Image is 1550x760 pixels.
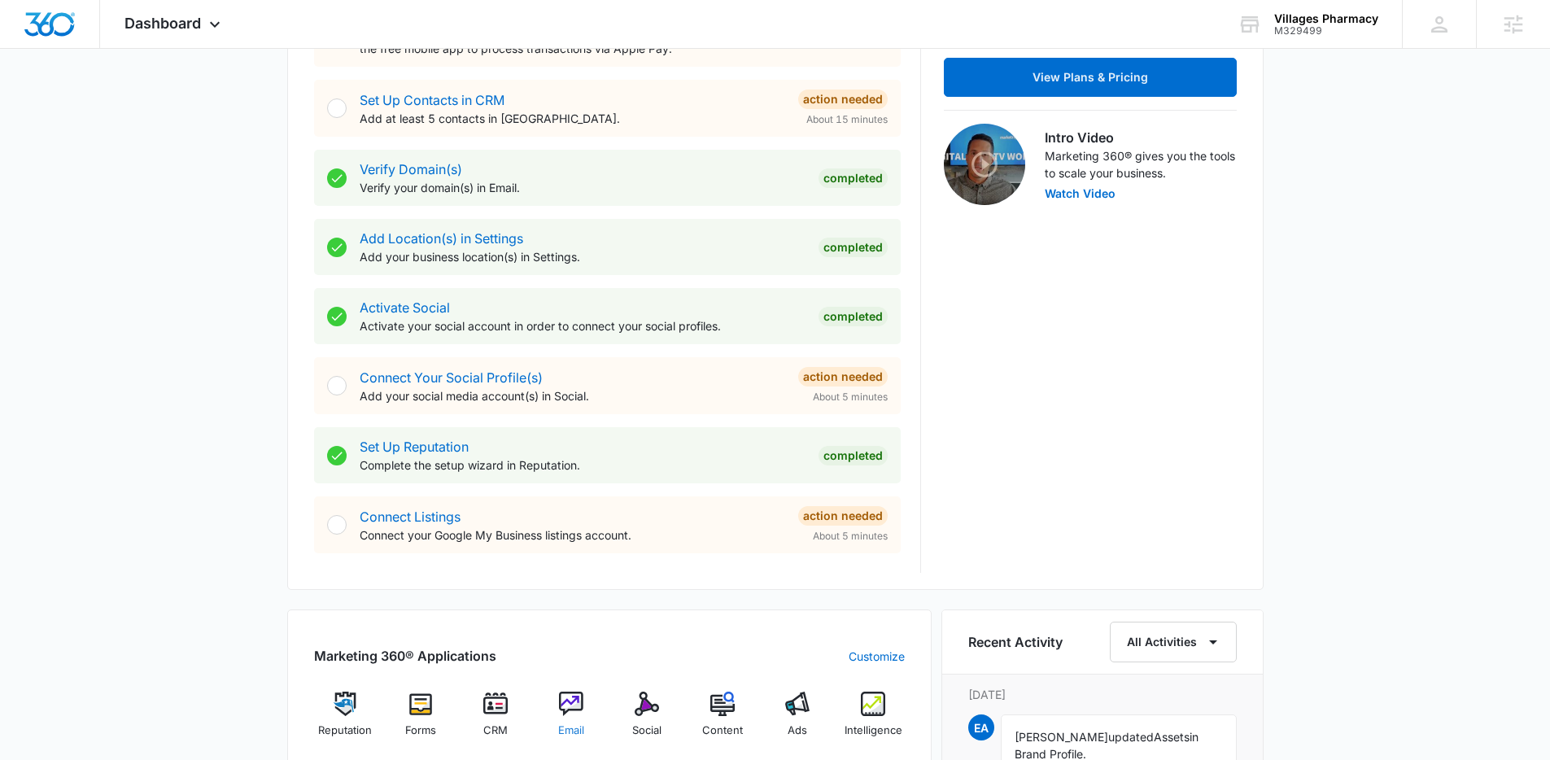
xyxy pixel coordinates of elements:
a: CRM [465,692,527,750]
span: Dashboard [124,15,201,32]
p: Marketing 360® gives you the tools to scale your business. [1045,147,1237,181]
a: Connect Your Social Profile(s) [360,369,543,386]
p: Connect your Google My Business listings account. [360,526,785,544]
span: Content [702,723,743,739]
div: Action Needed [798,506,888,526]
a: Verify Domain(s) [360,161,462,177]
h3: Intro Video [1045,128,1237,147]
a: Forms [389,692,452,750]
a: Ads [766,692,829,750]
a: Reputation [314,692,377,750]
span: Social [632,723,661,739]
button: Watch Video [1045,188,1116,199]
a: Set Up Reputation [360,439,469,455]
div: Completed [819,238,888,257]
h2: Marketing 360® Applications [314,646,496,666]
span: Ads [788,723,807,739]
div: account id [1274,25,1378,37]
p: Add your business location(s) in Settings. [360,248,806,265]
span: About 5 minutes [813,529,888,544]
span: [PERSON_NAME] [1015,730,1108,744]
div: Completed [819,307,888,326]
p: Complete the setup wizard in Reputation. [360,456,806,474]
a: Add Location(s) in Settings [360,230,523,247]
span: About 5 minutes [813,390,888,404]
a: Activate Social [360,299,450,316]
p: Add your social media account(s) in Social. [360,387,785,404]
span: Email [558,723,584,739]
span: Intelligence [845,723,902,739]
a: Intelligence [842,692,905,750]
p: [DATE] [968,686,1237,703]
a: Social [616,692,679,750]
a: Customize [849,648,905,665]
button: View Plans & Pricing [944,58,1237,97]
a: Email [540,692,603,750]
span: CRM [483,723,508,739]
a: Connect Listings [360,509,461,525]
p: Verify your domain(s) in Email. [360,179,806,196]
span: updated [1108,730,1154,744]
span: About 15 minutes [806,112,888,127]
span: Assets [1154,730,1190,744]
p: Add at least 5 contacts in [GEOGRAPHIC_DATA]. [360,110,785,127]
h6: Recent Activity [968,632,1063,652]
span: EA [968,714,994,740]
span: Forms [405,723,436,739]
p: Activate your social account in order to connect your social profiles. [360,317,806,334]
div: Completed [819,168,888,188]
div: Action Needed [798,367,888,387]
div: Completed [819,446,888,465]
div: Action Needed [798,90,888,109]
div: account name [1274,12,1378,25]
a: Set Up Contacts in CRM [360,92,504,108]
span: Reputation [318,723,372,739]
img: Intro Video [944,124,1025,205]
button: All Activities [1110,622,1237,662]
a: Content [691,692,753,750]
